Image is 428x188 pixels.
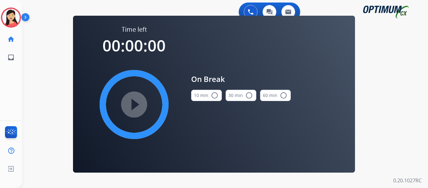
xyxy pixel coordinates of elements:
[211,92,218,99] mat-icon: radio_button_unchecked
[122,25,147,34] span: Time left
[191,73,291,85] span: On Break
[260,90,291,101] button: 60 min
[2,9,20,26] img: avatar
[191,90,222,101] button: 10 min
[226,90,256,101] button: 30 min
[7,35,15,43] mat-icon: home
[7,54,15,61] mat-icon: inbox
[393,177,422,184] p: 0.20.1027RC
[102,35,166,56] span: 00:00:00
[280,92,287,99] mat-icon: radio_button_unchecked
[245,92,253,99] mat-icon: radio_button_unchecked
